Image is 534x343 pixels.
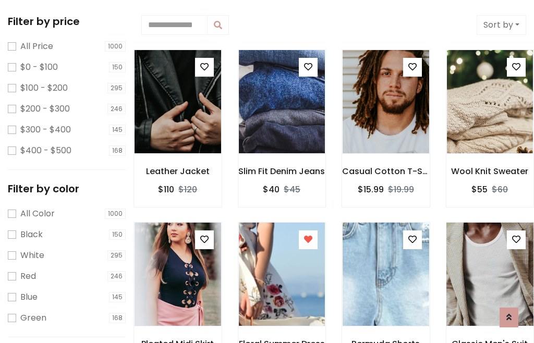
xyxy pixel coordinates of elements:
span: 168 [109,313,126,323]
h5: Filter by price [8,15,126,28]
del: $45 [284,183,300,195]
label: Red [20,270,36,283]
h6: $55 [471,185,488,194]
span: 246 [107,104,126,114]
del: $60 [492,183,508,195]
h6: Casual Cotton T-Shirt [342,166,430,176]
del: $120 [178,183,197,195]
h6: Slim Fit Denim Jeans [238,166,326,176]
span: 246 [107,271,126,281]
h6: Leather Jacket [134,166,222,176]
h6: $15.99 [358,185,384,194]
label: $400 - $500 [20,144,71,157]
del: $19.99 [388,183,414,195]
label: All Color [20,207,55,220]
span: 168 [109,145,126,156]
label: Blue [20,291,38,303]
label: White [20,249,44,262]
label: $300 - $400 [20,124,71,136]
label: $0 - $100 [20,61,58,73]
label: All Price [20,40,53,53]
span: 1000 [105,209,126,219]
h6: Wool Knit Sweater [446,166,534,176]
span: 150 [109,62,126,72]
label: $200 - $300 [20,103,70,115]
label: Black [20,228,43,241]
span: 295 [107,250,126,261]
label: $100 - $200 [20,82,68,94]
span: 1000 [105,41,126,52]
h5: Filter by color [8,182,126,195]
h6: $40 [263,185,280,194]
h6: $110 [158,185,174,194]
label: Green [20,312,46,324]
span: 295 [107,83,126,93]
button: Sort by [477,15,526,35]
span: 145 [109,125,126,135]
span: 145 [109,292,126,302]
span: 150 [109,229,126,240]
